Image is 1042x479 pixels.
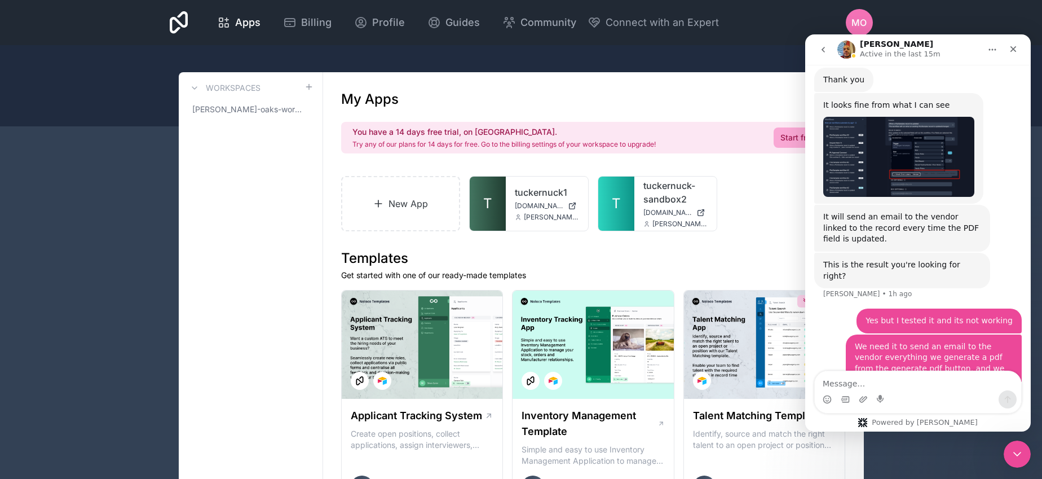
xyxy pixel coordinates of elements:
p: Try any of our plans for 14 days for free. Go to the billing settings of your workspace to upgrade! [352,140,656,149]
span: [PERSON_NAME]-oaks-workspace [192,104,304,115]
img: Airtable Logo [378,376,387,385]
a: Billing [274,10,341,35]
a: Profile [345,10,414,35]
p: Simple and easy to use Inventory Management Application to manage your stock, orders and Manufact... [522,444,665,467]
span: [PERSON_NAME][EMAIL_ADDRESS][DOMAIN_NAME] [652,219,708,228]
span: Connect with an Expert [606,15,719,30]
span: Billing [301,15,332,30]
span: T [612,195,621,213]
a: T [470,177,506,231]
span: Guides [445,15,480,30]
img: Airtable Logo [697,376,707,385]
a: tuckernuck-sandbox2 [643,179,708,206]
span: Profile [372,15,405,30]
span: [DOMAIN_NAME] [515,201,563,210]
a: Workspaces [188,81,260,95]
a: T [598,177,634,231]
img: Airtable Logo [549,376,558,385]
a: [DOMAIN_NAME] [515,201,579,210]
span: [PERSON_NAME][EMAIL_ADDRESS][DOMAIN_NAME] [524,213,579,222]
h2: You have a 14 days free trial, on [GEOGRAPHIC_DATA]. [352,126,656,138]
a: Guides [418,10,489,35]
h1: Talent Matching Template [693,408,820,424]
a: [DOMAIN_NAME] [643,208,708,217]
a: tuckernuck1 [515,186,579,199]
a: [PERSON_NAME]-oaks-workspace [188,99,314,120]
h3: Workspaces [206,82,260,94]
span: Apps [235,15,260,30]
a: New App [341,176,461,231]
h1: Applicant Tracking System [351,408,482,424]
p: Get started with one of our ready-made templates [341,270,846,281]
span: T [483,195,492,213]
h1: Inventory Management Template [522,408,657,440]
h1: Templates [341,249,846,267]
a: Start free trial [774,128,839,148]
span: MO [851,16,867,29]
button: Connect with an Expert [588,15,719,30]
iframe: Intercom live chat [1004,441,1031,468]
span: Community [520,15,576,30]
a: Community [493,10,585,35]
a: Apps [208,10,270,35]
iframe: Intercom live chat [805,34,1031,432]
h1: My Apps [341,90,399,108]
span: [DOMAIN_NAME] [643,208,692,217]
p: Identify, source and match the right talent to an open project or position with our Talent Matchi... [693,428,836,451]
p: Create open positions, collect applications, assign interviewers, centralise candidate feedback a... [351,428,494,451]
